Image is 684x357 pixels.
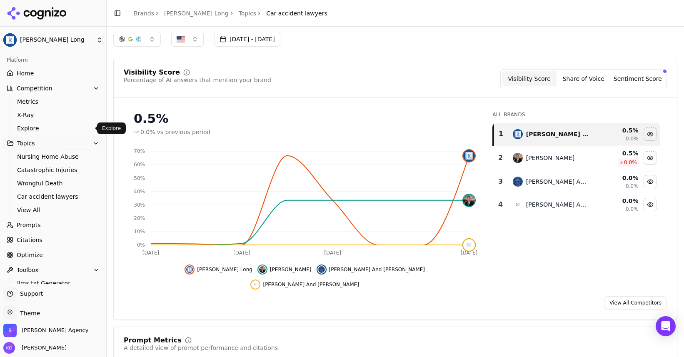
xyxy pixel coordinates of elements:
[14,164,93,176] a: Catastrophic Injuries
[596,126,639,135] div: 0.5 %
[134,10,154,17] a: Brands
[239,9,257,17] a: Topics
[134,202,145,208] tspan: 30%
[14,109,93,121] a: X-Ray
[3,342,67,354] button: Open user button
[526,154,574,162] div: [PERSON_NAME]
[513,153,523,163] img: price benowitz
[164,9,229,17] a: [PERSON_NAME] Long
[17,206,90,214] span: View All
[604,296,667,310] a: View All Competitors
[526,130,589,138] div: [PERSON_NAME] Long
[259,266,266,273] img: price benowitz
[185,265,252,275] button: Hide regan zambri long data
[513,129,523,139] img: regan zambri long
[3,233,103,247] a: Citations
[497,129,504,139] div: 1
[186,266,193,273] img: regan zambri long
[134,9,327,17] nav: breadcrumb
[17,124,90,132] span: Explore
[557,71,611,86] button: Share of Voice
[14,277,93,289] a: llms.txt Generator
[17,84,52,92] span: Competition
[20,36,93,44] span: [PERSON_NAME] Long
[611,71,665,86] button: Sentiment Score
[513,177,523,187] img: chaikin and sherman
[17,221,41,229] span: Prompts
[134,189,145,195] tspan: 40%
[3,137,103,150] button: Topics
[17,310,40,317] span: Theme
[22,327,88,334] span: Bob Agency
[492,111,660,118] div: All Brands
[497,200,504,210] div: 4
[250,280,359,290] button: Hide cohen and cohen data
[14,177,93,189] a: Wrongful Death
[142,250,160,256] tspan: [DATE]
[644,198,657,211] button: Hide cohen and cohen data
[3,324,17,337] img: Bob Agency
[596,149,639,157] div: 0.5 %
[3,342,15,354] img: Kristine Cunningham
[644,127,657,141] button: Hide regan zambri long data
[14,204,93,216] a: View All
[624,159,637,166] span: 0.0 %
[157,128,211,136] span: vs previous period
[134,175,145,181] tspan: 50%
[140,128,155,136] span: 0.0%
[3,324,88,337] button: Open organization switcher
[14,122,93,134] a: Explore
[17,97,90,106] span: Metrics
[17,179,90,187] span: Wrongful Death
[656,316,676,336] div: Open Intercom Messenger
[497,153,504,163] div: 2
[329,266,425,273] span: [PERSON_NAME] And [PERSON_NAME]
[493,123,660,146] tr: 1regan zambri long[PERSON_NAME] Long0.5%0.0%Hide regan zambri long data
[124,337,182,344] div: Prompt Metrics
[3,53,103,67] div: Platform
[124,69,180,76] div: Visibility Score
[266,9,327,17] span: Car accident lawyers
[626,135,639,142] span: 0.0%
[644,175,657,188] button: Hide chaikin and sherman data
[177,35,185,43] img: US
[14,151,93,162] a: Nursing Home Abuse
[233,250,250,256] tspan: [DATE]
[461,250,478,256] tspan: [DATE]
[102,125,121,132] p: Explore
[137,242,145,248] tspan: 0%
[526,200,589,209] div: [PERSON_NAME] And [PERSON_NAME]
[493,146,660,170] tr: 2price benowitz[PERSON_NAME]0.5%0.0%Hide price benowitz data
[134,162,145,167] tspan: 60%
[513,200,523,210] img: cohen and cohen
[14,96,93,107] a: Metrics
[197,266,252,273] span: [PERSON_NAME] Long
[596,174,639,182] div: 0.0 %
[497,177,504,187] div: 3
[17,266,39,274] span: Toolbox
[270,266,312,273] span: [PERSON_NAME]
[214,32,280,47] button: [DATE] - [DATE]
[3,82,103,95] button: Competition
[17,139,35,147] span: Topics
[463,195,475,206] img: price benowitz
[14,191,93,202] a: Car accident lawyers
[493,193,660,216] tr: 4cohen and cohen[PERSON_NAME] And [PERSON_NAME]0.0%0.0%Hide cohen and cohen data
[463,150,475,162] img: regan zambri long
[626,206,639,212] span: 0.0%
[324,250,341,256] tspan: [DATE]
[17,69,34,77] span: Home
[17,236,42,244] span: Citations
[18,344,67,352] span: [PERSON_NAME]
[3,248,103,262] a: Optimize
[134,215,145,221] tspan: 20%
[17,111,90,119] span: X-Ray
[463,239,475,251] img: cohen and cohen
[3,263,103,277] button: Toolbox
[493,170,660,193] tr: 3chaikin and sherman[PERSON_NAME] And [PERSON_NAME]0.0%0.0%Hide chaikin and sherman data
[17,279,90,287] span: llms.txt Generator
[134,111,476,126] div: 0.5%
[134,148,145,154] tspan: 70%
[17,152,90,161] span: Nursing Home Abuse
[252,281,259,288] img: cohen and cohen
